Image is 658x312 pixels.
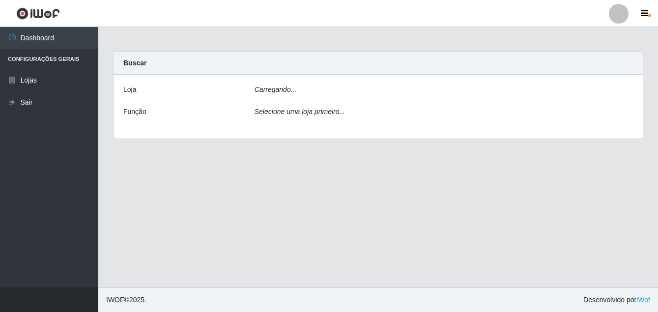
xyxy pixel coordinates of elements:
[123,107,146,117] label: Função
[106,295,146,305] span: © 2025 .
[636,296,650,304] a: iWof
[123,59,146,67] strong: Buscar
[255,85,297,93] i: Carregando...
[106,296,124,304] span: IWOF
[16,7,60,20] img: CoreUI Logo
[123,85,136,95] label: Loja
[255,108,345,115] i: Selecione uma loja primeiro...
[583,295,650,305] span: Desenvolvido por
